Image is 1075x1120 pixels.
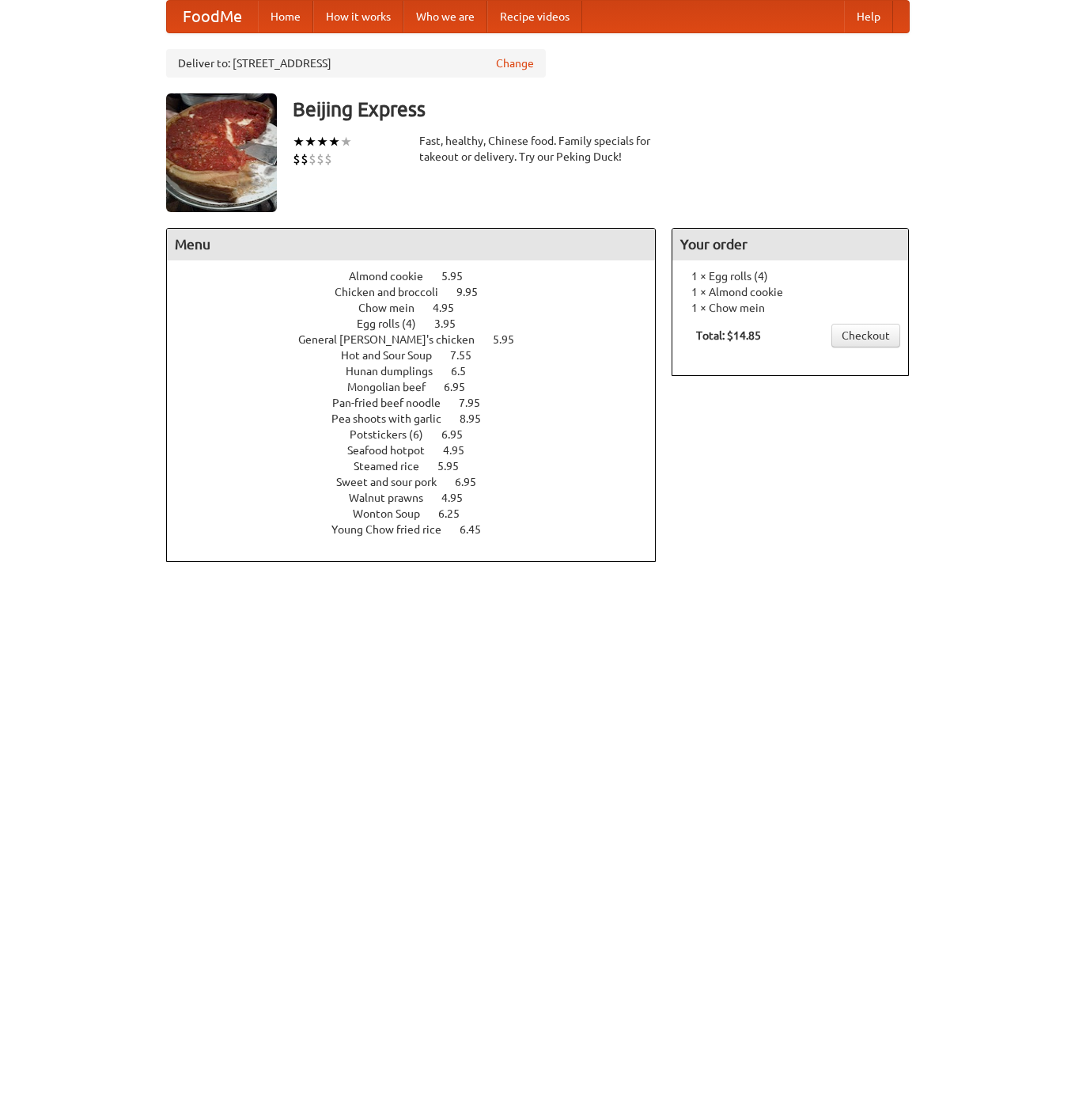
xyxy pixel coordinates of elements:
[441,492,479,504] span: 4.95
[354,460,435,473] span: Steamed rice
[347,444,441,457] span: Seafood hotpot
[357,317,432,330] span: Egg rolls (4)
[166,93,277,212] img: angular.jpg
[672,229,908,260] h4: Your order
[346,365,495,378] a: Hunan dumplings 6.5
[331,523,510,536] a: Young Chow fried rice 6.45
[340,133,352,150] li: ★
[441,428,479,441] span: 6.95
[459,397,496,409] span: 7.95
[441,270,479,283] span: 5.95
[335,286,454,298] span: Chicken and broccoli
[451,365,482,378] span: 6.5
[332,397,509,409] a: Pan-fried beef noodle 7.95
[346,365,449,378] span: Hunan dumplings
[293,150,301,168] li: $
[167,229,656,260] h4: Menu
[403,1,487,32] a: Who we are
[831,324,900,347] a: Checkout
[336,476,452,488] span: Sweet and sour pork
[347,381,441,393] span: Mongolian beef
[349,270,492,283] a: Almond cookie 5.95
[680,284,900,300] li: 1 × Almond cookie
[341,349,448,362] span: Hot and Sour Soup
[696,329,761,342] b: Total: $14.85
[331,523,457,536] span: Young Chow fried rice
[438,507,475,520] span: 6.25
[166,49,546,78] div: Deliver to: [STREET_ADDRESS]
[328,133,340,150] li: ★
[293,93,910,125] h3: Beijing Express
[419,133,657,165] div: Fast, healthy, Chinese food. Family specials for takeout or delivery. Try our Peking Duck!
[444,381,481,393] span: 6.95
[258,1,313,32] a: Home
[331,412,510,425] a: Pea shoots with garlic 8.95
[844,1,893,32] a: Help
[493,333,530,346] span: 5.95
[354,460,488,473] a: Steamed rice 5.95
[349,492,439,504] span: Walnut prawns
[460,523,497,536] span: 6.45
[324,150,332,168] li: $
[496,55,534,71] a: Change
[341,349,501,362] a: Hot and Sour Soup 7.55
[460,412,497,425] span: 8.95
[456,286,494,298] span: 9.95
[680,268,900,284] li: 1 × Egg rolls (4)
[336,476,505,488] a: Sweet and sour pork 6.95
[335,286,507,298] a: Chicken and broccoli 9.95
[350,428,492,441] a: Potstickers (6) 6.95
[305,133,316,150] li: ★
[313,1,403,32] a: How it works
[680,300,900,316] li: 1 × Chow mein
[450,349,487,362] span: 7.55
[358,302,430,314] span: Chow mein
[293,133,305,150] li: ★
[349,492,492,504] a: Walnut prawns 4.95
[347,444,494,457] a: Seafood hotpot 4.95
[437,460,475,473] span: 5.95
[298,333,543,346] a: General [PERSON_NAME]'s chicken 5.95
[349,270,439,283] span: Almond cookie
[301,150,308,168] li: $
[332,397,456,409] span: Pan-fried beef noodle
[347,381,494,393] a: Mongolian beef 6.95
[308,150,316,168] li: $
[167,1,258,32] a: FoodMe
[487,1,582,32] a: Recipe videos
[331,412,457,425] span: Pea shoots with garlic
[316,150,324,168] li: $
[358,302,483,314] a: Chow mein 4.95
[357,317,485,330] a: Egg rolls (4) 3.95
[350,428,439,441] span: Potstickers (6)
[353,507,436,520] span: Wonton Soup
[434,317,471,330] span: 3.95
[298,333,490,346] span: General [PERSON_NAME]'s chicken
[353,507,489,520] a: Wonton Soup 6.25
[443,444,480,457] span: 4.95
[455,476,492,488] span: 6.95
[433,302,470,314] span: 4.95
[316,133,328,150] li: ★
